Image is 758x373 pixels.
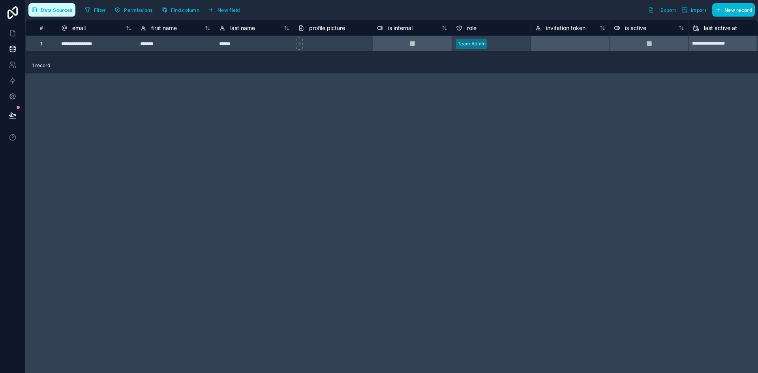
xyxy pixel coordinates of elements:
[309,24,345,32] span: profile picture
[691,7,706,13] span: Import
[171,7,199,13] span: Find column
[112,4,158,16] a: Permissions
[28,3,75,17] button: Data Sources
[645,3,679,17] button: Export
[32,25,51,31] div: #
[205,4,243,16] button: New field
[709,3,755,17] a: New record
[625,24,646,32] span: is active
[159,4,202,16] button: Find column
[546,24,585,32] span: invitation token
[72,24,86,32] span: email
[660,7,676,13] span: Export
[230,24,255,32] span: last name
[388,24,413,32] span: is internal
[94,7,106,13] span: Filter
[32,62,50,69] span: 1 record
[724,7,752,13] span: New record
[679,3,709,17] button: Import
[218,7,240,13] span: New field
[41,7,73,13] span: Data Sources
[124,7,152,13] span: Permissions
[704,24,737,32] span: last active at
[712,3,755,17] button: New record
[467,24,477,32] span: role
[151,24,177,32] span: first name
[458,40,486,47] div: Team Admin
[112,4,155,16] button: Permissions
[82,4,109,16] button: Filter
[40,41,42,47] div: 1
